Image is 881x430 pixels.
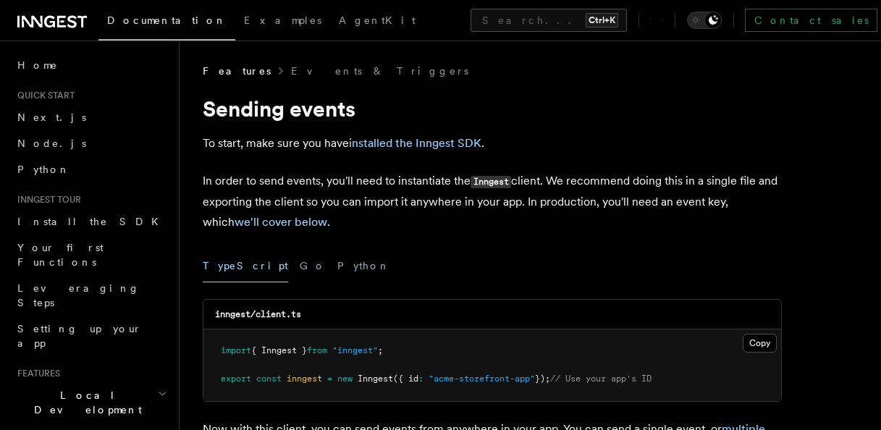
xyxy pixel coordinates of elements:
a: Leveraging Steps [12,275,170,316]
a: Examples [235,4,330,39]
a: Documentation [98,4,235,41]
span: export [221,374,251,384]
a: Node.js [12,130,170,156]
span: new [337,374,353,384]
span: inngest [287,374,322,384]
span: Inngest [358,374,393,384]
a: Setting up your app [12,316,170,356]
span: ; [378,345,383,355]
span: Next.js [17,111,86,123]
span: Setting up your app [17,323,142,349]
a: Python [12,156,170,182]
span: const [256,374,282,384]
span: Examples [244,14,321,26]
span: Node.js [17,138,86,149]
span: Documentation [107,14,227,26]
p: In order to send events, you'll need to instantiate the client. We recommend doing this in a sing... [203,171,782,232]
p: To start, make sure you have . [203,133,782,153]
span: Features [203,64,271,78]
a: Your first Functions [12,235,170,275]
button: TypeScript [203,250,288,282]
span: Install the SDK [17,216,167,227]
span: Home [17,58,58,72]
a: Home [12,52,170,78]
span: Your first Functions [17,242,104,268]
span: Features [12,368,60,379]
span: // Use your app's ID [550,374,652,384]
kbd: Ctrl+K [586,13,618,28]
span: Python [17,164,70,175]
a: Install the SDK [12,208,170,235]
span: }); [535,374,550,384]
a: Events & Triggers [291,64,468,78]
a: Contact sales [745,9,877,32]
span: "inngest" [332,345,378,355]
span: AgentKit [339,14,416,26]
a: AgentKit [330,4,424,39]
span: : [418,374,423,384]
button: Python [337,250,390,282]
code: inngest/client.ts [215,309,301,319]
a: Next.js [12,104,170,130]
button: Toggle dark mode [687,12,722,29]
span: Leveraging Steps [17,282,140,308]
span: Inngest tour [12,194,81,206]
span: import [221,345,251,355]
button: Search...Ctrl+K [471,9,627,32]
span: Local Development [12,388,158,417]
span: ({ id [393,374,418,384]
span: Quick start [12,90,75,101]
button: Local Development [12,382,170,423]
span: from [307,345,327,355]
button: Copy [743,334,777,353]
span: { Inngest } [251,345,307,355]
h1: Sending events [203,96,782,122]
span: "acme-storefront-app" [429,374,535,384]
a: installed the Inngest SDK [349,136,481,150]
button: Go [300,250,326,282]
span: = [327,374,332,384]
a: we'll cover below [235,215,327,229]
code: Inngest [471,176,511,188]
